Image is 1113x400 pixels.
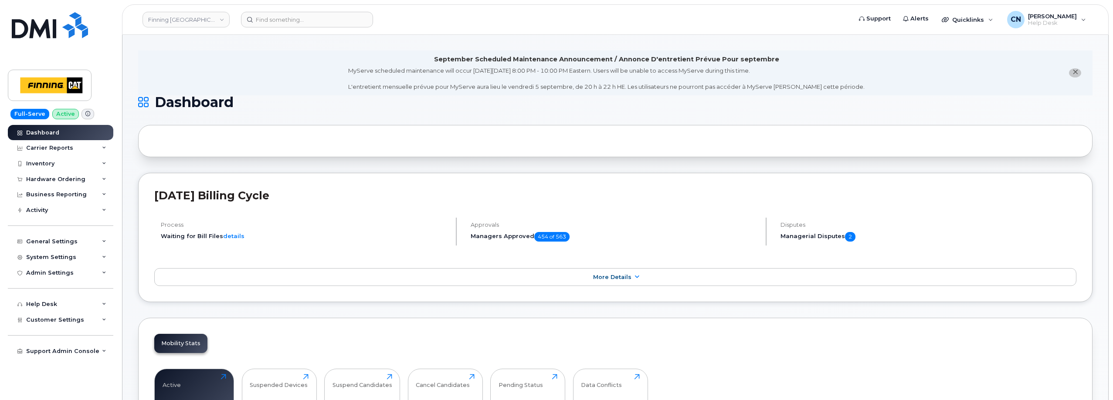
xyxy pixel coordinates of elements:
[593,274,631,280] span: More Details
[499,374,543,388] div: Pending Status
[161,232,448,240] li: Waiting for Bill Files
[845,232,855,242] span: 2
[161,222,448,228] h4: Process
[348,67,865,91] div: MyServe scheduled maintenance will occur [DATE][DATE] 8:00 PM - 10:00 PM Eastern. Users will be u...
[1069,68,1081,77] button: close notification
[581,374,622,388] div: Data Conflicts
[780,222,1076,228] h4: Disputes
[416,374,470,388] div: Cancel Candidates
[155,96,234,109] span: Dashboard
[534,232,570,242] span: 454 of 563
[471,222,758,228] h4: Approvals
[163,374,181,388] div: Active
[154,189,1076,202] h2: [DATE] Billing Cycle
[250,374,308,388] div: Suspended Devices
[780,232,1076,242] h5: Managerial Disputes
[471,232,758,242] h5: Managers Approved
[333,374,392,388] div: Suspend Candidates
[223,232,244,239] a: details
[434,55,779,64] div: September Scheduled Maintenance Announcement / Annonce D'entretient Prévue Pour septembre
